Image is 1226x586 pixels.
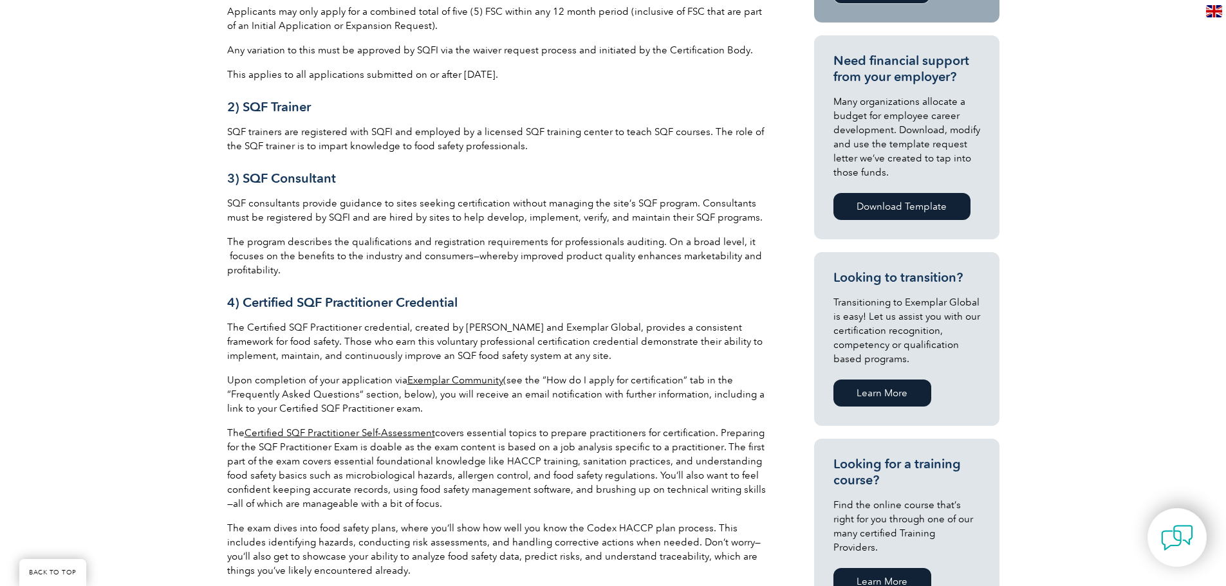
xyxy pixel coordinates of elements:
[833,270,980,286] h3: Looking to transition?
[245,427,435,439] a: Certified SQF Practitioner Self-Assessment
[227,68,768,82] p: This applies to all applications submitted on or after [DATE].
[833,53,980,85] h3: Need financial support from your employer?
[227,426,768,511] p: The covers essential topics to prepare practitioners for certification. Preparing for the SQF Pra...
[19,559,86,586] a: BACK TO TOP
[227,295,768,311] h3: 4) Certified SQF Practitioner Credential
[227,320,768,363] p: The Certified SQF Practitioner credential, created by [PERSON_NAME] and Exemplar Global, provides...
[227,5,768,33] p: Applicants may only apply for a combined total of five (5) FSC within any 12 month period (inclus...
[227,196,768,224] p: SQF consultants provide guidance to sites seeking certification without managing the site’s SQF p...
[833,380,931,407] a: Learn More
[227,125,768,153] p: SQF trainers are registered with SQFI and employed by a licensed SQF training center to teach SQF...
[227,99,768,115] h3: 2) SQF Trainer
[1161,522,1193,554] img: contact-chat.png
[833,456,980,488] h3: Looking for a training course?
[227,521,768,578] p: The exam dives into food safety plans, where you’ll show how well you know the Codex HACCP plan p...
[833,295,980,366] p: Transitioning to Exemplar Global is easy! Let us assist you with our certification recognition, c...
[227,373,768,416] p: Upon completion of your application via (see the “How do I apply for certification” tab in the “F...
[833,95,980,179] p: Many organizations allocate a budget for employee career development. Download, modify and use th...
[227,43,768,57] p: Any variation to this must be approved by SQFI via the waiver request process and initiated by th...
[227,170,768,187] h3: 3) SQF Consultant
[227,235,768,277] p: The program describes the qualifications and registration requirements for professionals auditing...
[833,498,980,554] p: Find the online course that’s right for you through one of our many certified Training Providers.
[407,374,503,386] a: Exemplar Community
[1206,5,1222,17] img: en
[833,193,971,220] a: Download Template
